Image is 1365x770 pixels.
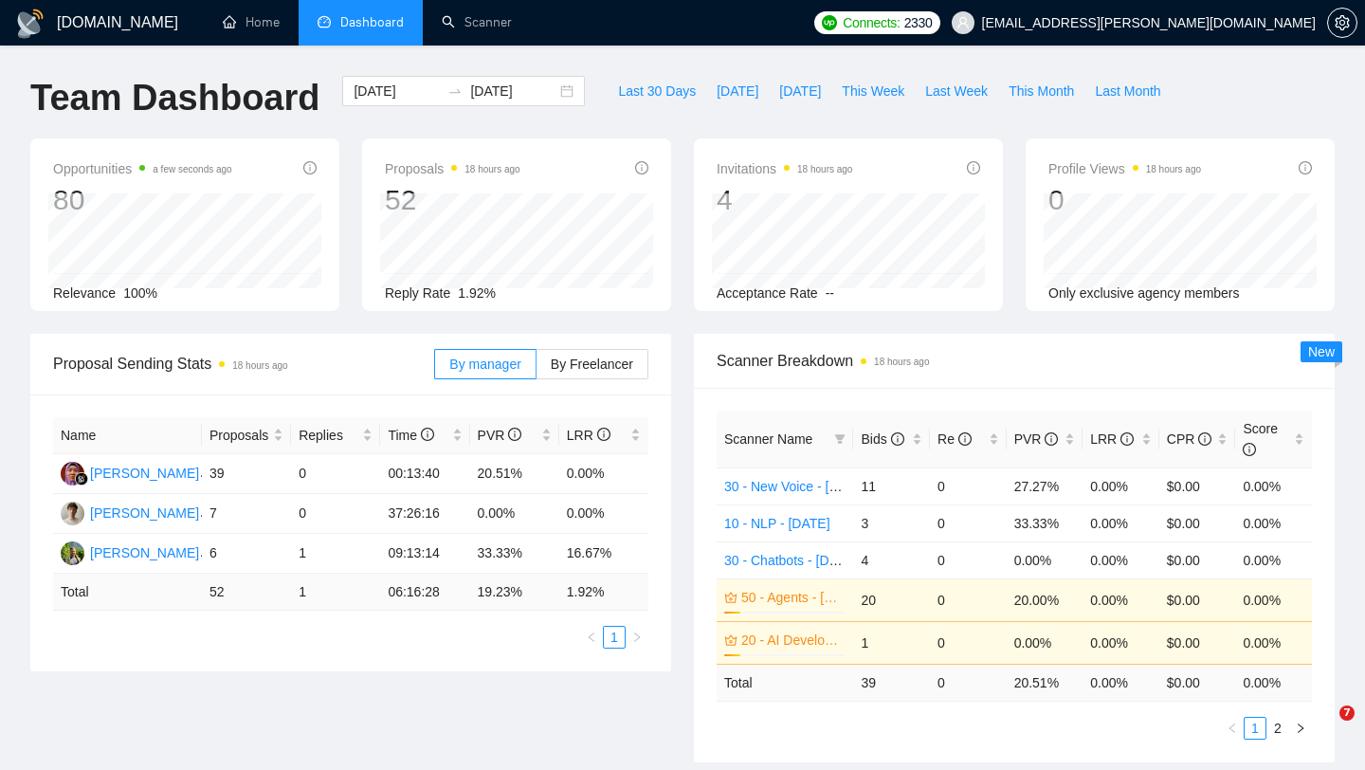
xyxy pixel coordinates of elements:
a: 2 [1267,718,1288,739]
td: 06:16:28 [380,574,469,611]
span: LRR [1090,431,1134,447]
button: right [1289,717,1312,740]
span: Only exclusive agency members [1048,285,1240,301]
li: 1 [1244,717,1266,740]
div: [PERSON_NAME] [90,503,199,523]
button: Last 30 Days [608,76,706,106]
td: 20.00% [1007,578,1083,621]
span: filter [834,433,846,445]
time: a few seconds ago [153,164,231,174]
td: 7 [202,494,291,534]
span: Proposals [209,425,269,446]
span: 1.92% [458,285,496,301]
img: SM [61,462,84,486]
td: 4 [853,541,930,578]
li: Previous Page [580,626,603,649]
span: dashboard [318,15,331,28]
span: to [447,83,463,99]
span: info-circle [967,161,980,174]
span: swap-right [447,83,463,99]
span: 2330 [904,12,933,33]
td: $0.00 [1159,504,1236,541]
a: searchScanner [442,14,512,30]
span: right [631,632,643,643]
span: Bids [861,431,903,447]
iframe: Intercom live chat [1301,706,1346,751]
a: setting [1327,15,1357,30]
td: 1 [291,574,380,611]
td: 20 [853,578,930,621]
td: 0 [291,494,380,534]
td: 52 [202,574,291,611]
span: By Freelancer [551,357,633,372]
span: Opportunities [53,157,232,180]
td: 0.00% [1007,541,1083,578]
span: Proposal Sending Stats [53,352,434,376]
img: logo [15,9,45,39]
th: Replies [291,417,380,454]
td: $ 0.00 [1159,664,1236,701]
time: 18 hours ago [1146,164,1201,174]
span: info-circle [1045,432,1058,446]
a: 1 [604,627,625,648]
span: Last 30 Days [618,81,696,101]
button: Last Month [1084,76,1171,106]
span: crown [724,591,737,604]
span: left [586,632,597,643]
td: 0.00% [1007,621,1083,664]
td: 0 [930,467,1007,504]
time: 18 hours ago [874,357,929,367]
td: 0 [930,664,1007,701]
a: SM[PERSON_NAME] [61,465,199,480]
span: LRR [567,428,610,443]
button: This Week [831,76,915,106]
td: 0.00% [1235,578,1312,621]
td: 39 [853,664,930,701]
td: 00:13:40 [380,454,469,494]
td: 0.00% [1235,541,1312,578]
a: OH[PERSON_NAME] [61,504,199,520]
span: info-circle [508,428,521,441]
td: 0.00% [1235,621,1312,664]
td: $0.00 [1159,621,1236,664]
a: 20 - AI Developer - [DATE] [741,630,842,651]
td: 37:26:16 [380,494,469,534]
div: [PERSON_NAME] [90,463,199,484]
span: info-circle [1243,443,1256,456]
time: 18 hours ago [797,164,852,174]
td: 0.00% [1083,467,1159,504]
td: 0.00% [470,494,559,534]
td: 39 [202,454,291,494]
button: left [1221,717,1244,740]
a: 30 - Chatbots - [DATE] [724,553,858,568]
span: Scanner Breakdown [717,349,1312,373]
input: End date [470,81,556,101]
th: Name [53,417,202,454]
span: Profile Views [1048,157,1201,180]
div: 4 [717,182,852,218]
time: 18 hours ago [464,164,519,174]
td: 6 [202,534,291,574]
span: 100% [123,285,157,301]
span: CPR [1167,431,1211,447]
a: 1 [1245,718,1265,739]
span: 7 [1339,706,1355,721]
td: 0 [930,541,1007,578]
span: -- [826,285,834,301]
td: 09:13:14 [380,534,469,574]
td: 1 [291,534,380,574]
li: 2 [1266,717,1289,740]
span: info-circle [421,428,434,441]
button: Last Week [915,76,998,106]
td: 33.33% [470,534,559,574]
td: 27.27% [1007,467,1083,504]
th: Proposals [202,417,291,454]
td: 0 [930,504,1007,541]
button: left [580,626,603,649]
td: 0.00% [1083,541,1159,578]
span: PVR [1014,431,1059,447]
img: gigradar-bm.png [75,472,88,486]
td: 20.51 % [1007,664,1083,701]
span: info-circle [635,161,648,174]
span: Last Week [925,81,988,101]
